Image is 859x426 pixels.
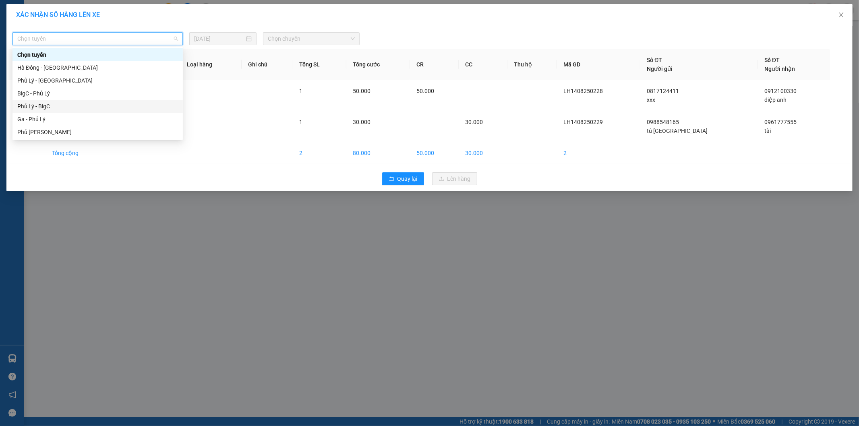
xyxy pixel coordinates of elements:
[12,126,183,139] div: Phủ Lý - Ga
[17,128,178,136] div: Phủ [PERSON_NAME]
[459,142,507,164] td: 30.000
[397,174,418,183] span: Quay lại
[647,97,655,103] span: xxx
[410,142,459,164] td: 50.000
[830,4,853,27] button: Close
[14,6,79,33] strong: CÔNG TY TNHH DỊCH VỤ DU LỊCH THỜI ĐẠI
[8,49,46,80] th: STT
[459,49,507,80] th: CC
[17,33,178,45] span: Chọn tuyến
[180,49,242,80] th: Loại hàng
[8,80,46,111] td: 1
[12,100,183,113] div: Phủ Lý - BigC
[4,29,9,70] img: logo
[84,54,132,62] span: LH1408250229
[12,61,183,74] div: Hà Đông - Phủ Lý
[12,74,183,87] div: Phủ Lý - Hà Đông
[838,12,845,18] span: close
[382,172,424,185] button: rollbackQuay lại
[647,66,673,72] span: Người gửi
[300,119,303,125] span: 1
[17,50,178,59] div: Chọn tuyến
[17,115,178,124] div: Ga - Phủ Lý
[764,97,787,103] span: diệp anh
[353,119,371,125] span: 30.000
[300,88,303,94] span: 1
[16,11,100,19] span: XÁC NHẬN SỐ HÀNG LÊN XE
[647,119,679,125] span: 0988548165
[293,49,346,80] th: Tổng SL
[563,88,603,94] span: LH1408250228
[242,49,293,80] th: Ghi chú
[17,76,178,85] div: Phủ Lý - [GEOGRAPHIC_DATA]
[557,142,640,164] td: 2
[647,57,662,63] span: Số ĐT
[194,34,244,43] input: 14/08/2025
[764,128,771,134] span: tài
[410,49,459,80] th: CR
[17,63,178,72] div: Hà Đông - [GEOGRAPHIC_DATA]
[764,66,795,72] span: Người nhận
[647,88,679,94] span: 0817124411
[293,142,346,164] td: 2
[12,48,183,61] div: Chọn tuyến
[17,89,178,98] div: BigC - Phủ Lý
[563,119,603,125] span: LH1408250229
[764,88,797,94] span: 0912100330
[557,49,640,80] th: Mã GD
[17,102,178,111] div: Phủ Lý - BigC
[46,142,109,164] td: Tổng cộng
[465,119,483,125] span: 30.000
[268,33,355,45] span: Chọn chuyến
[507,49,557,80] th: Thu hộ
[416,88,434,94] span: 50.000
[432,172,477,185] button: uploadLên hàng
[764,57,780,63] span: Số ĐT
[764,119,797,125] span: 0961777555
[8,111,46,142] td: 2
[12,35,82,63] span: Chuyển phát nhanh: [GEOGRAPHIC_DATA] - [GEOGRAPHIC_DATA]
[12,87,183,100] div: BigC - Phủ Lý
[12,113,183,126] div: Ga - Phủ Lý
[647,128,708,134] span: tú [GEOGRAPHIC_DATA]
[346,49,410,80] th: Tổng cước
[353,88,371,94] span: 50.000
[389,176,394,182] span: rollback
[346,142,410,164] td: 80.000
